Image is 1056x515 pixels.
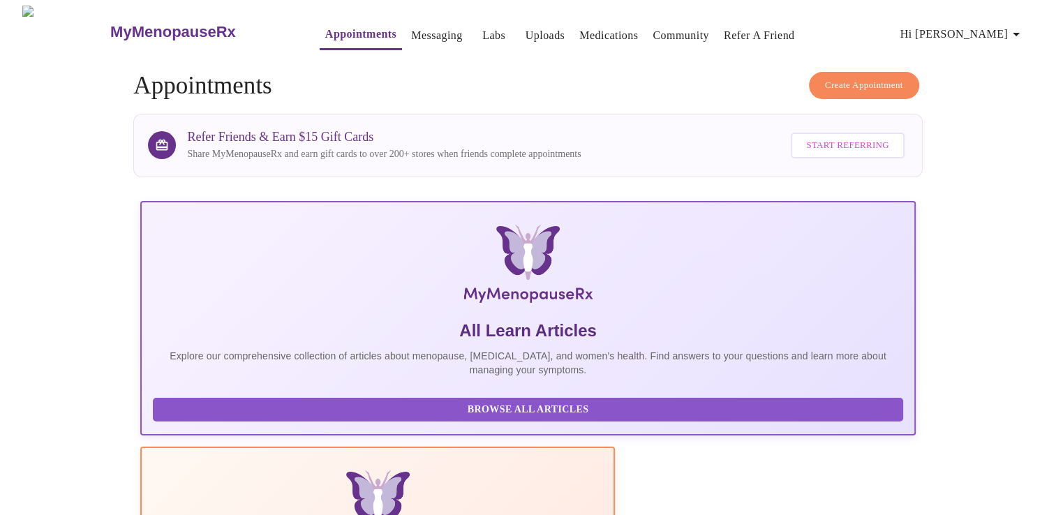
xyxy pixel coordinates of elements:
a: Appointments [325,24,396,44]
button: Refer a Friend [718,22,801,50]
a: Start Referring [787,126,907,165]
a: Browse All Articles [153,403,906,415]
button: Start Referring [791,133,904,158]
a: Labs [482,26,505,45]
h4: Appointments [133,72,922,100]
span: Hi [PERSON_NAME] [900,24,1025,44]
p: Explore our comprehensive collection of articles about menopause, [MEDICAL_DATA], and women's hea... [153,349,902,377]
button: Uploads [520,22,571,50]
a: Medications [579,26,638,45]
button: Medications [574,22,644,50]
h3: MyMenopauseRx [110,23,236,41]
a: Refer a Friend [724,26,795,45]
button: Labs [472,22,516,50]
button: Appointments [320,20,402,50]
img: MyMenopauseRx Logo [269,225,787,308]
a: MyMenopauseRx [109,8,292,57]
h5: All Learn Articles [153,320,902,342]
span: Start Referring [806,137,888,154]
button: Hi [PERSON_NAME] [895,20,1030,48]
a: Messaging [411,26,462,45]
button: Browse All Articles [153,398,902,422]
span: Create Appointment [825,77,903,94]
p: Share MyMenopauseRx and earn gift cards to over 200+ stores when friends complete appointments [187,147,581,161]
img: MyMenopauseRx Logo [22,6,109,58]
a: Community [653,26,709,45]
button: Create Appointment [809,72,919,99]
button: Community [647,22,715,50]
h3: Refer Friends & Earn $15 Gift Cards [187,130,581,144]
span: Browse All Articles [167,401,888,419]
a: Uploads [526,26,565,45]
button: Messaging [406,22,468,50]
